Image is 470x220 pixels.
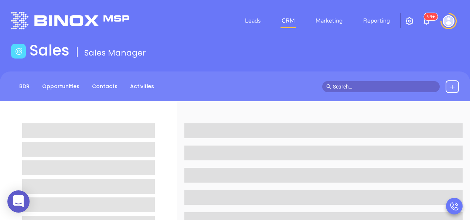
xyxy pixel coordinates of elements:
a: Opportunities [38,80,84,93]
a: Contacts [88,80,122,93]
a: Activities [126,80,159,93]
img: logo [11,12,129,29]
input: Search… [333,83,436,91]
img: iconSetting [405,17,414,26]
img: iconNotification [422,17,431,26]
a: CRM [279,13,298,28]
img: user [443,15,454,27]
span: Sales Manager [84,47,146,59]
a: BDR [15,80,34,93]
a: Leads [242,13,264,28]
sup: 100 [424,13,438,20]
a: Marketing [313,13,345,28]
h1: Sales [30,41,69,59]
a: Reporting [360,13,393,28]
span: search [326,84,331,89]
